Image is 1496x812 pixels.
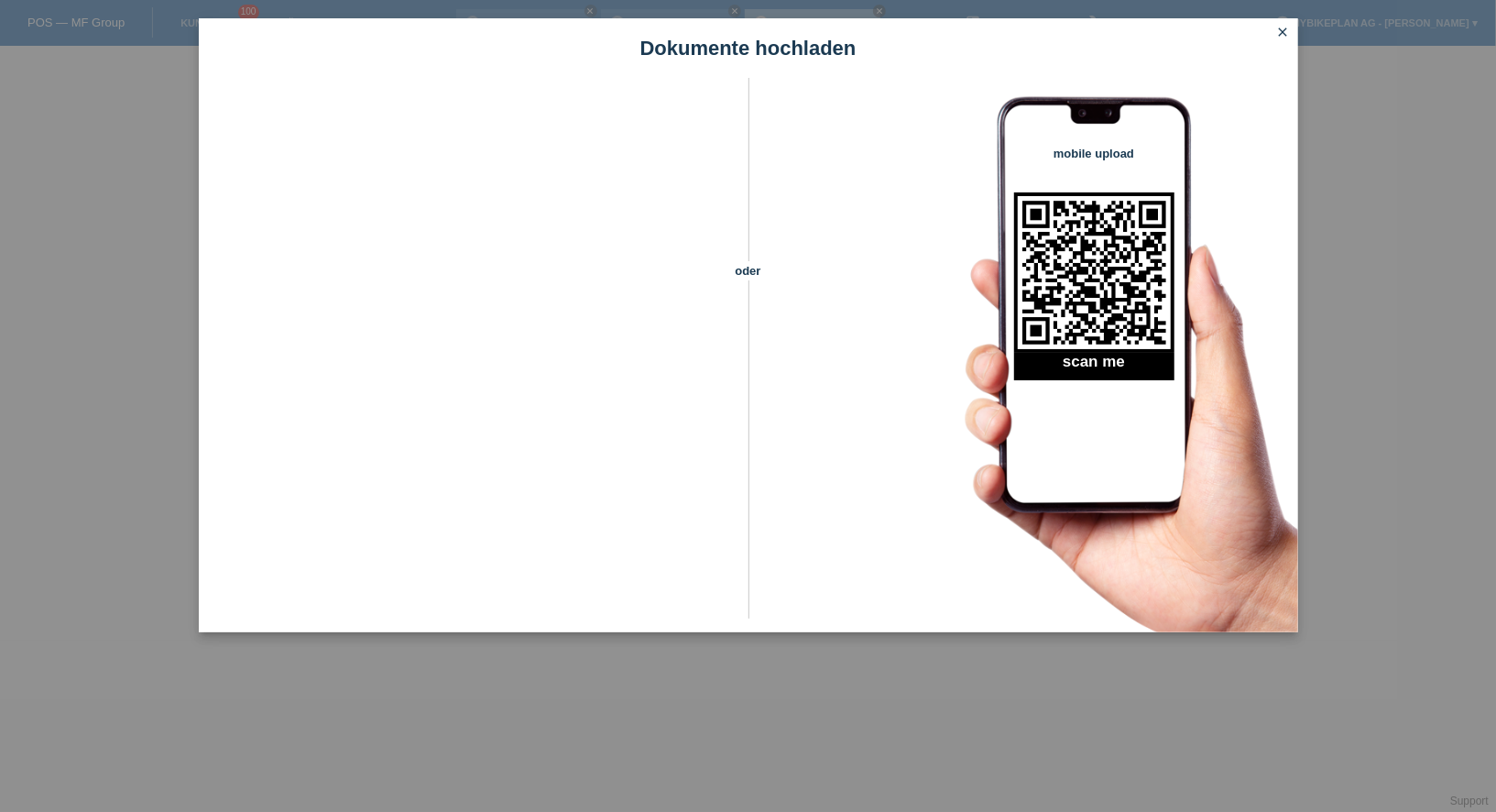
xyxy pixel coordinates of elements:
[1272,23,1295,44] a: close
[1014,353,1174,380] h2: scan me
[716,261,781,280] span: oder
[199,37,1298,60] h1: Dokumente hochladen
[1276,25,1291,39] i: close
[1014,147,1174,160] h4: mobile upload
[226,124,716,582] iframe: Upload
